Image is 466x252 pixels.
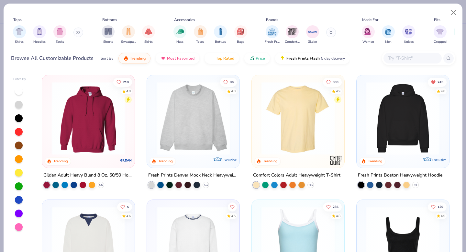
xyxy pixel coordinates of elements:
button: filter button [53,25,66,44]
div: Fits [434,17,440,23]
button: Trending [118,53,150,64]
button: filter button [306,25,319,44]
img: Skirts Image [145,28,152,35]
button: filter button [121,25,136,44]
div: 4.8 [441,89,445,94]
img: Totes Image [197,28,204,35]
div: 4.8 [336,213,340,218]
span: 236 [333,205,338,208]
button: filter button [194,25,207,44]
div: filter for Skirts [142,25,155,44]
div: filter for Totes [194,25,207,44]
span: Top Rated [216,56,234,61]
div: filter for Bottles [214,25,227,44]
span: 5 day delivery [321,55,345,62]
button: filter button [285,25,300,44]
span: Exclusive [432,158,446,162]
div: Sort By [101,55,113,61]
span: Hoodies [33,40,46,44]
button: Like [117,202,132,211]
span: 219 [123,80,129,84]
span: Totes [196,40,204,44]
img: Unisex Image [405,28,412,35]
div: filter for Fresh Prints [265,25,280,44]
span: Price [256,56,265,61]
button: filter button [142,25,155,44]
div: Comfort Colors Adult Heavyweight T-Shirt [253,171,340,179]
img: Cropped Image [436,28,444,35]
img: trending.gif [123,56,128,61]
div: Browse All Customizable Products [11,54,94,62]
img: most_fav.gif [161,56,166,61]
img: Comfort Colors Image [287,27,297,37]
div: filter for Sweatpants [121,25,136,44]
button: Price [244,53,270,64]
button: Like [323,77,342,86]
span: Men [385,40,392,44]
div: Fresh Prints Boston Heavyweight Hoodie [358,171,442,179]
span: Skirts [144,40,153,44]
span: Fresh Prints [265,40,280,44]
div: filter for Comfort Colors [285,25,300,44]
span: Fresh Prints Flash [286,56,320,61]
span: + 10 [204,183,208,187]
span: Shirts [15,40,24,44]
span: + 9 [414,183,417,187]
img: TopRated.gif [209,56,215,61]
div: Accessories [174,17,195,23]
div: filter for Bags [234,25,247,44]
span: 245 [438,80,443,84]
img: Bottles Image [217,28,224,35]
div: 4.9 [336,89,340,94]
button: filter button [33,25,46,44]
span: Shorts [103,40,113,44]
img: Gildan Image [308,27,317,37]
img: Hoodies Image [36,28,43,35]
span: Hats [176,40,183,44]
button: Like [114,77,132,86]
div: Tops [13,17,22,23]
img: 01756b78-01f6-4cc6-8d8a-3c30c1a0c8ac [49,82,128,155]
div: 4.8 [231,89,236,94]
input: Try "T-Shirt" [387,54,437,62]
button: filter button [434,25,447,44]
span: Cropped [434,40,447,44]
button: Like [228,202,237,211]
button: filter button [214,25,227,44]
span: Most Favorited [167,56,194,61]
div: 4.9 [441,213,445,218]
div: Fresh Prints Denver Mock Neck Heavyweight Sweatshirt [148,171,238,179]
div: 4.6 [127,213,131,218]
button: filter button [13,25,26,44]
div: filter for Shorts [102,25,115,44]
span: Comfort Colors [285,40,300,44]
span: Gildan [308,40,317,44]
img: Women Image [364,28,372,35]
div: 4.6 [231,213,236,218]
span: + 60 [308,183,313,187]
button: Most Favorited [156,53,199,64]
div: filter for Cropped [434,25,447,44]
span: Exclusive [223,158,237,162]
img: Men Image [385,28,392,35]
button: filter button [173,25,186,44]
button: Unlike [428,77,447,86]
button: Fresh Prints Flash5 day delivery [275,53,350,64]
span: 129 [438,205,443,208]
button: Top Rated [205,53,239,64]
div: Made For [362,17,378,23]
span: Tanks [56,40,64,44]
span: Sweatpants [121,40,136,44]
button: filter button [362,25,375,44]
img: Tanks Image [56,28,63,35]
button: filter button [265,25,280,44]
button: Like [220,77,237,86]
button: filter button [234,25,247,44]
button: Close [448,6,460,19]
img: a90f7c54-8796-4cb2-9d6e-4e9644cfe0fe [233,82,313,155]
div: filter for Hats [173,25,186,44]
span: + 37 [99,183,104,187]
span: Bags [237,40,244,44]
span: Bottles [215,40,226,44]
img: e55d29c3-c55d-459c-bfd9-9b1c499ab3c6 [338,82,417,155]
